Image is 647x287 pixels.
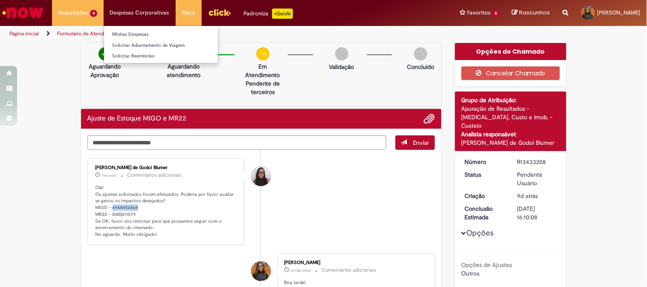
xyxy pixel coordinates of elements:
p: +GenAi [272,9,293,19]
div: Opções do Chamado [455,43,566,60]
p: Pendente de terceiros [242,79,284,96]
div: [PERSON_NAME] de Godoi Blumer [461,138,560,147]
img: img-circle-grey.png [335,47,348,60]
img: ServiceNow [1,4,45,21]
ul: Trilhas de página [6,26,425,42]
div: Grupo de Atribuição: [461,96,560,104]
p: Aguardando atendimento [163,62,205,79]
button: Cancelar Chamado [461,66,560,80]
div: Maisa Franco De Godoi Blumer [251,166,271,186]
button: Adicionar anexos [424,113,435,124]
div: Apuração de Resultados - [MEDICAL_DATA], Custo e Imob. - Custeio [461,104,560,130]
b: Opções de Ajustes [461,261,512,269]
dt: Status [458,170,511,179]
span: Favoritos [467,9,490,17]
span: 4 [90,10,97,17]
dt: Criação [458,192,511,200]
button: Enviar [395,135,435,150]
p: Validação [329,63,354,71]
img: circle-minus.png [256,47,270,60]
span: 6 [492,10,499,17]
h2: Ajuste de Estoque MIGO e MR22 Histórico de tíquete [87,115,187,123]
span: 9d atrás [517,192,538,200]
span: Requisições [58,9,88,17]
p: Aguardando Aprovação [84,62,126,79]
a: Solicitar Reembolso [104,52,218,61]
div: [PERSON_NAME] [284,260,426,265]
ul: Despesas Corporativas [104,26,218,63]
span: Rascunhos [519,9,550,17]
span: [PERSON_NAME] [598,9,641,16]
a: Solicitar Adiantamento de Viagem [104,41,218,50]
p: Em Atendimento [242,62,284,79]
span: 11m atrás [102,173,117,178]
time: 20/08/2025 15:48:30 [517,192,538,200]
div: [DATE] 16:10:08 [517,204,557,221]
time: 28/08/2025 17:37:53 [102,173,117,178]
span: Enviar [413,139,429,146]
p: Concluído [407,63,434,71]
a: Página inicial [9,30,39,37]
div: Pendente Usuário [517,170,557,187]
img: click_logo_yellow_360x200.png [208,6,231,19]
textarea: Digite sua mensagem aqui... [87,135,387,150]
time: 27/08/2025 17:04:55 [290,268,311,273]
dt: Conclusão Estimada [458,204,511,221]
img: check-circle-green.png [99,47,112,60]
div: Analista responsável: [461,130,560,138]
a: Rascunhos [512,9,550,17]
p: Olá! Os ajustes solicitados foram efetuados. Poderia por favor avaliar se gerou os impactos desej... [96,184,238,238]
a: Formulário de Atendimento [57,30,120,37]
span: Despesas Corporativas [110,9,169,17]
div: Padroniza [244,9,293,19]
div: R13433208 [517,158,557,166]
div: Renata Martins Tavares [251,261,271,281]
div: [PERSON_NAME] de Godoi Blumer [96,165,238,170]
span: More [182,9,195,17]
span: Outros [461,270,480,277]
img: img-circle-grey.png [414,47,427,60]
span: um dia atrás [290,268,311,273]
small: Comentários adicionais [128,172,182,179]
small: Comentários adicionais [322,267,376,274]
div: 20/08/2025 15:48:30 [517,192,557,200]
dt: Número [458,158,511,166]
a: Minhas Despesas [104,30,218,39]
